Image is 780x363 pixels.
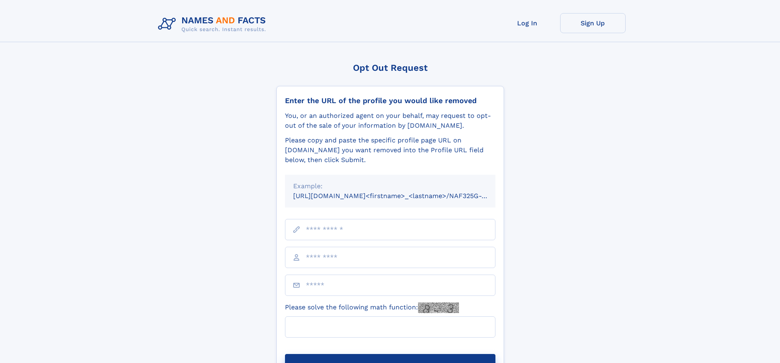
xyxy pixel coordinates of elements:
[285,302,459,313] label: Please solve the following math function:
[495,13,560,33] a: Log In
[285,111,495,131] div: You, or an authorized agent on your behalf, may request to opt-out of the sale of your informatio...
[155,13,273,35] img: Logo Names and Facts
[293,181,487,191] div: Example:
[285,135,495,165] div: Please copy and paste the specific profile page URL on [DOMAIN_NAME] you want removed into the Pr...
[560,13,626,33] a: Sign Up
[285,96,495,105] div: Enter the URL of the profile you would like removed
[293,192,511,200] small: [URL][DOMAIN_NAME]<firstname>_<lastname>/NAF325G-xxxxxxxx
[276,63,504,73] div: Opt Out Request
